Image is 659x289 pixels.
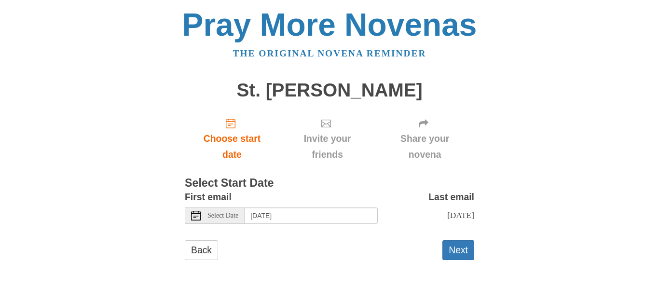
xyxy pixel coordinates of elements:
[207,212,238,219] span: Select Date
[194,131,270,163] span: Choose start date
[182,7,477,42] a: Pray More Novenas
[185,80,474,101] h1: St. [PERSON_NAME]
[185,240,218,260] a: Back
[279,110,375,167] div: Click "Next" to confirm your start date first.
[375,110,474,167] div: Click "Next" to confirm your start date first.
[185,110,279,167] a: Choose start date
[442,240,474,260] button: Next
[233,48,426,58] a: The original novena reminder
[185,177,474,190] h3: Select Start Date
[185,189,232,205] label: First email
[289,131,366,163] span: Invite your friends
[385,131,465,163] span: Share your novena
[447,210,474,220] span: [DATE]
[428,189,474,205] label: Last email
